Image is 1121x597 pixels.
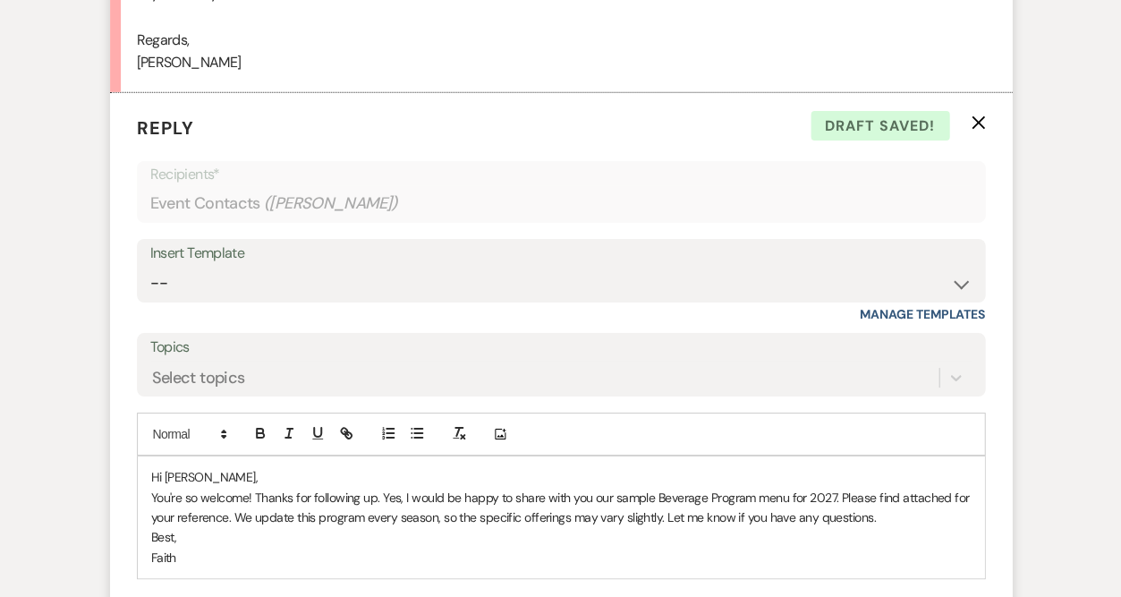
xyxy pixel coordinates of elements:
p: Recipients* [150,163,972,186]
div: Insert Template [150,241,972,267]
p: Faith [151,548,971,567]
p: Hi [PERSON_NAME], [151,467,971,487]
div: Select topics [152,366,245,390]
span: ( [PERSON_NAME] ) [264,192,398,216]
div: Event Contacts [150,186,972,221]
p: You're so welcome! Thanks for following up. Yes, I would be happy to share with you our sample Be... [151,488,971,528]
span: Reply [137,116,194,140]
p: Best, [151,527,971,547]
a: Manage Templates [860,306,985,322]
span: Draft saved! [811,111,949,141]
label: Topics [150,335,972,361]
